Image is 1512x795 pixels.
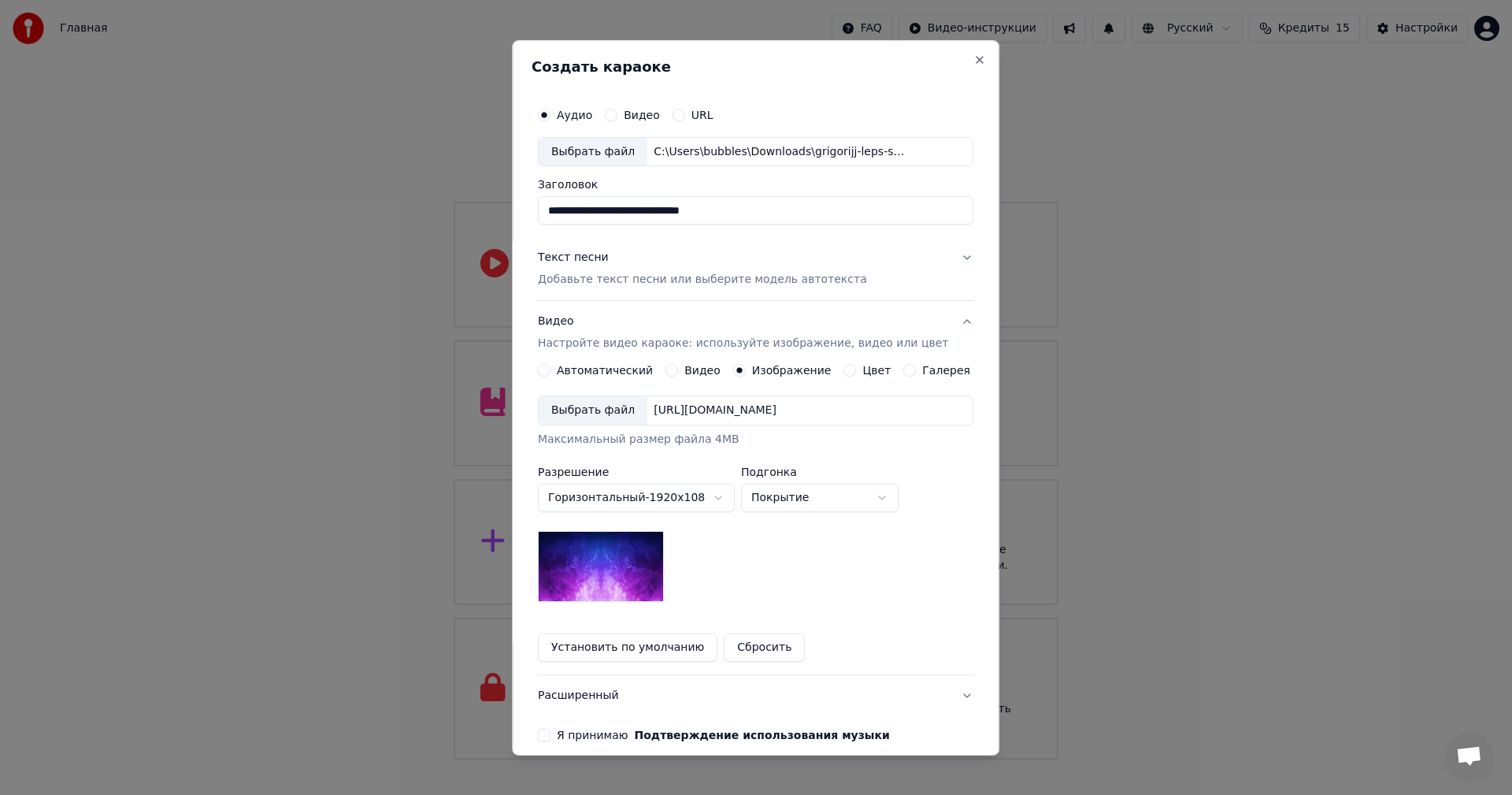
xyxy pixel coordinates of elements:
button: Я принимаю [635,730,890,741]
div: Выбрать файл [539,137,647,165]
label: Разрешение [538,466,735,477]
label: Заголовок [538,179,973,190]
button: Текст песниДобавьте текст песни или выберите модель автотекста [538,237,973,300]
label: Автоматический [557,365,653,376]
label: Аудио [557,109,592,120]
label: Видео [624,109,660,120]
label: Подгонка [741,466,899,477]
h2: Создать караоке [532,59,980,73]
div: Текст песни [538,250,609,266]
div: [URL][DOMAIN_NAME] [647,403,783,418]
p: Настройте видео караоке: используйте изображение, видео или цвет [538,336,948,351]
div: Выбрать файл [539,396,647,425]
button: Расширенный [538,675,973,716]
label: Цвет [863,365,891,376]
button: ВидеоНастройте видео караоке: используйте изображение, видео или цвет [538,301,973,364]
button: Сбросить [724,633,806,662]
label: Я принимаю [557,730,890,741]
p: Добавьте текст песни или выберите модель автотекста [538,272,867,288]
button: Установить по умолчанию [538,633,717,662]
label: Изображение [752,365,832,376]
div: Максимальный размер файла 4MB [538,432,973,448]
label: Галерея [923,365,971,376]
div: C:\Users\bubbles\Downloads\grigorijj-leps-samyjj-luchshijj-den.mp3 [647,143,915,159]
label: Видео [684,365,721,376]
div: ВидеоНастройте видео караоке: используйте изображение, видео или цвет [538,364,973,674]
div: Видео [538,314,948,351]
label: URL [691,109,713,120]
